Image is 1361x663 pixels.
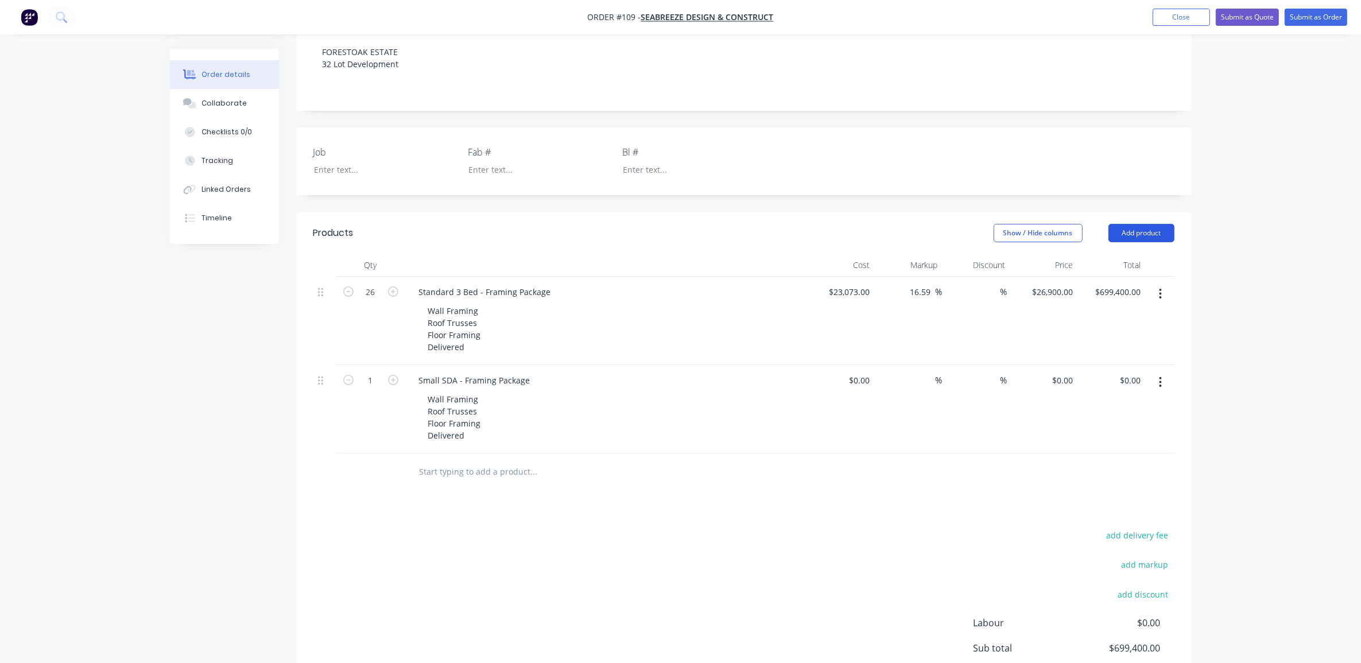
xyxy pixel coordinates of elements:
button: Close [1153,9,1210,26]
span: Labour [974,616,1076,630]
div: Tracking [201,156,233,166]
a: SeaBreeze Design & Construct [641,12,774,23]
div: Products [313,226,354,240]
span: % [1000,285,1007,298]
button: Order details [170,60,279,89]
div: Wall Framing Roof Trusses Floor Framing Delivered [419,303,490,355]
span: % [1000,374,1007,387]
span: $0.00 [1075,616,1160,630]
button: Submit as Quote [1216,9,1279,26]
span: Order #109 - [588,12,641,23]
button: Show / Hide columns [994,224,1083,242]
div: Standard 3 Bed - Framing Package [410,284,560,300]
div: Price [1010,254,1078,277]
div: Order details [201,69,250,80]
div: FORESTOAK ESTATE 32 Lot Development [313,34,1174,94]
div: Wall Framing Roof Trusses Floor Framing Delivered [419,391,490,444]
img: Factory [21,9,38,26]
div: Markup [875,254,943,277]
button: Linked Orders [170,175,279,204]
div: Total [1078,254,1146,277]
button: Timeline [170,204,279,232]
button: Submit as Order [1285,9,1347,26]
div: Cost [807,254,875,277]
button: Collaborate [170,89,279,118]
div: Linked Orders [201,184,251,195]
button: add delivery fee [1100,528,1174,543]
span: % [936,285,943,298]
label: Job [313,145,457,159]
span: % [936,374,943,387]
div: Collaborate [201,98,247,108]
span: Sub total [974,641,1076,655]
input: Start typing to add a product... [419,460,649,483]
button: add markup [1115,557,1174,572]
label: Fab # [468,145,611,159]
button: Checklists 0/0 [170,118,279,146]
div: Qty [336,254,405,277]
span: $699,400.00 [1075,641,1160,655]
button: Tracking [170,146,279,175]
button: Add product [1108,224,1174,242]
div: Checklists 0/0 [201,127,252,137]
label: Bl # [622,145,766,159]
div: Small SDA - Framing Package [410,372,540,389]
div: Discount [943,254,1010,277]
button: add discount [1112,586,1174,602]
div: Timeline [201,213,232,223]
